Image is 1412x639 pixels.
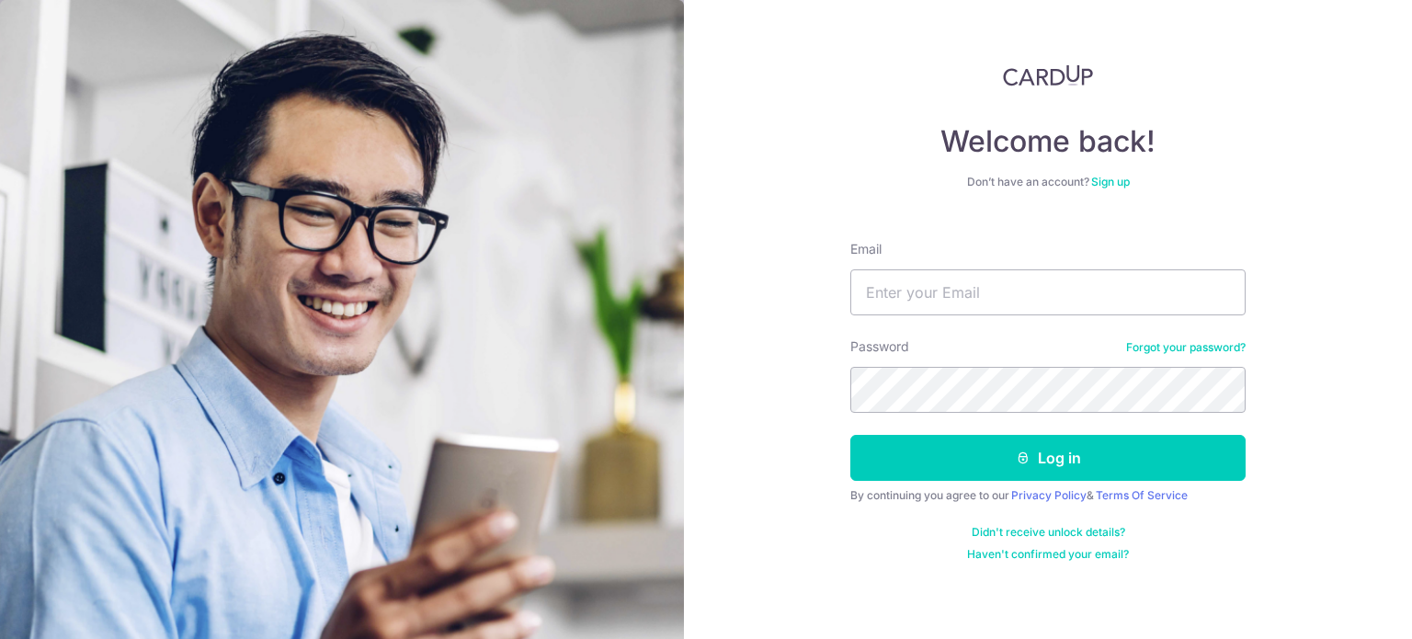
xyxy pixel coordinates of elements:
[1126,340,1246,355] a: Forgot your password?
[1011,488,1087,502] a: Privacy Policy
[850,435,1246,481] button: Log in
[1096,488,1188,502] a: Terms Of Service
[1091,175,1130,188] a: Sign up
[850,240,882,258] label: Email
[850,175,1246,189] div: Don’t have an account?
[850,488,1246,503] div: By continuing you agree to our &
[850,337,909,356] label: Password
[850,123,1246,160] h4: Welcome back!
[967,547,1129,562] a: Haven't confirmed your email?
[972,525,1125,540] a: Didn't receive unlock details?
[1003,64,1093,86] img: CardUp Logo
[850,269,1246,315] input: Enter your Email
